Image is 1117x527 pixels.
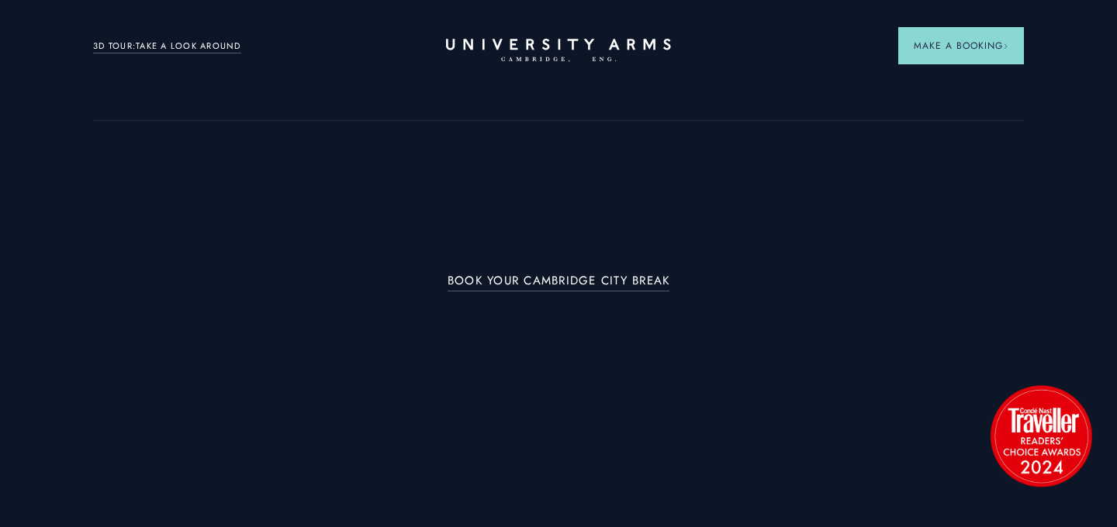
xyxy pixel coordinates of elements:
[898,27,1024,64] button: Make a BookingArrow icon
[1003,43,1008,49] img: Arrow icon
[93,40,241,53] a: 3D TOUR:TAKE A LOOK AROUND
[446,39,671,63] a: Home
[448,274,670,292] a: BOOK YOUR CAMBRIDGE CITY BREAK
[983,377,1099,494] img: image-2524eff8f0c5d55edbf694693304c4387916dea5-1501x1501-png
[914,39,1008,53] span: Make a Booking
